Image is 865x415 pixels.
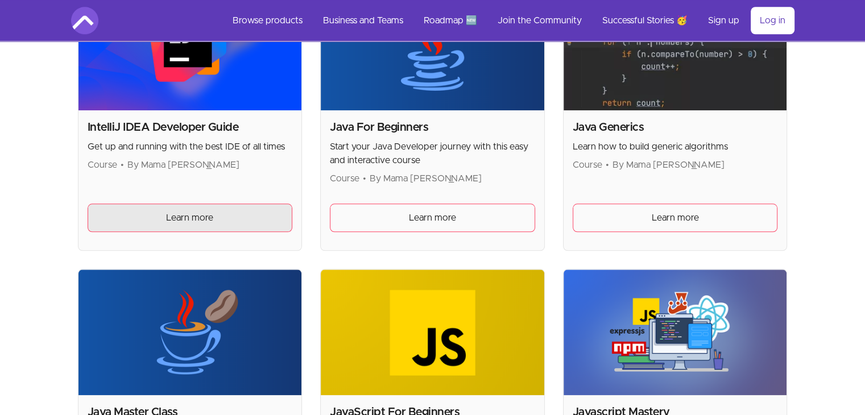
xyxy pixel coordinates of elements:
[573,160,602,169] span: Course
[88,204,293,232] a: Learn more
[88,119,293,135] h2: IntelliJ IDEA Developer Guide
[88,160,117,169] span: Course
[321,269,544,395] img: Product image for JavaScript For Beginners
[606,160,609,169] span: •
[573,140,778,153] p: Learn how to build generic algorithms
[121,160,124,169] span: •
[330,204,535,232] a: Learn more
[489,7,591,34] a: Join the Community
[88,140,293,153] p: Get up and running with the best IDE of all times
[370,174,482,183] span: By Mama [PERSON_NAME]
[330,140,535,167] p: Start your Java Developer journey with this easy and interactive course
[573,119,778,135] h2: Java Generics
[166,211,213,225] span: Learn more
[330,174,359,183] span: Course
[224,7,312,34] a: Browse products
[224,7,794,34] nav: Main
[612,160,725,169] span: By Mama [PERSON_NAME]
[127,160,239,169] span: By Mama [PERSON_NAME]
[71,7,98,34] img: Amigoscode logo
[330,119,535,135] h2: Java For Beginners
[751,7,794,34] a: Log in
[78,269,302,395] img: Product image for Java Master Class
[409,211,456,225] span: Learn more
[699,7,748,34] a: Sign up
[652,211,699,225] span: Learn more
[415,7,486,34] a: Roadmap 🆕
[564,269,787,395] img: Product image for Javascript Mastery
[593,7,697,34] a: Successful Stories 🥳
[573,204,778,232] a: Learn more
[314,7,412,34] a: Business and Teams
[363,174,366,183] span: •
